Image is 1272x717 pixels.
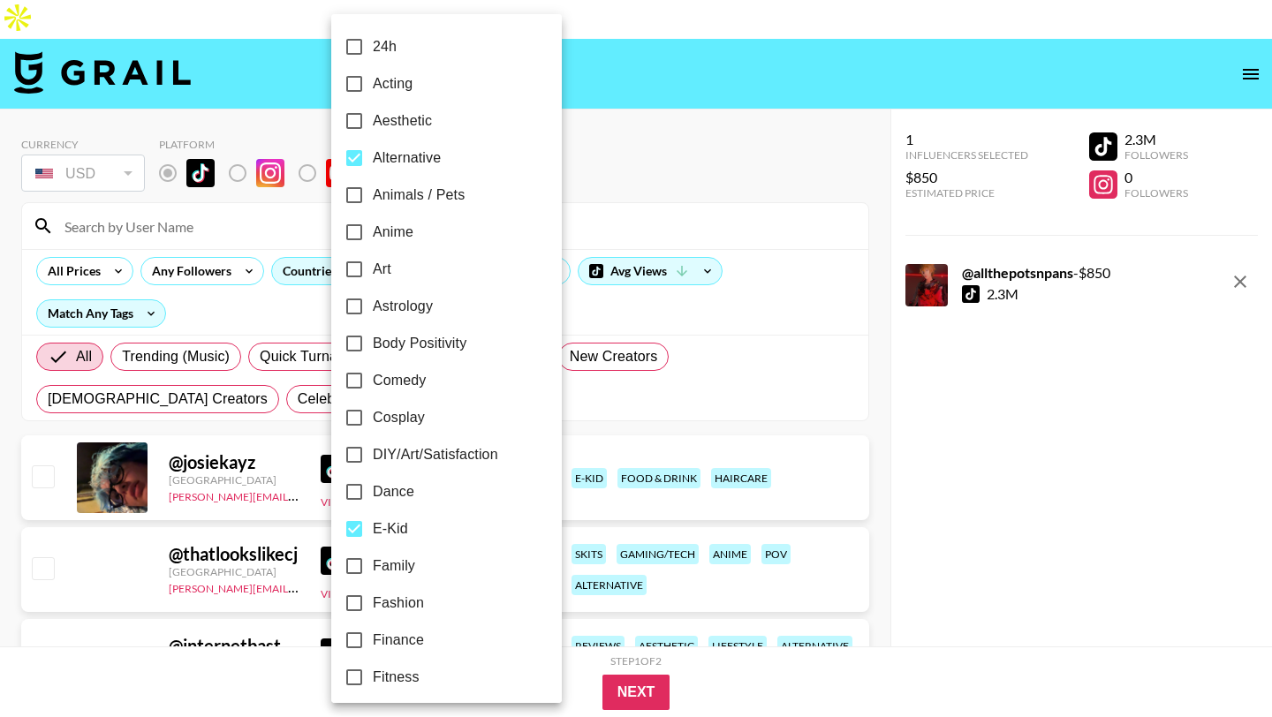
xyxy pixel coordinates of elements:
[373,222,413,243] span: Anime
[373,185,465,206] span: Animals / Pets
[373,296,433,317] span: Astrology
[373,333,466,354] span: Body Positivity
[373,407,425,428] span: Cosplay
[373,630,424,651] span: Finance
[373,259,391,280] span: Art
[373,147,441,169] span: Alternative
[373,73,413,94] span: Acting
[373,481,414,502] span: Dance
[373,444,498,465] span: DIY/Art/Satisfaction
[373,518,408,540] span: E-Kid
[373,555,415,577] span: Family
[373,36,397,57] span: 24h
[1184,629,1251,696] iframe: Drift Widget Chat Controller
[373,110,432,132] span: Aesthetic
[373,370,426,391] span: Comedy
[373,667,420,688] span: Fitness
[373,592,424,614] span: Fashion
